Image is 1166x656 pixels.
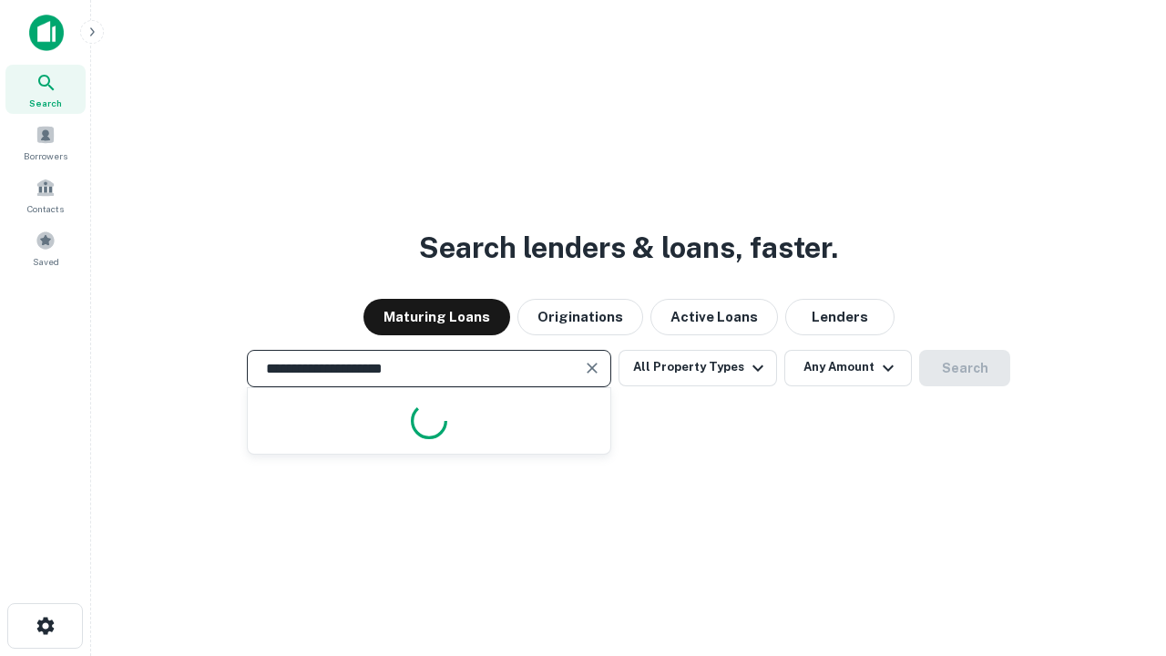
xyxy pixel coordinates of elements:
[785,299,895,335] button: Lenders
[5,118,86,167] a: Borrowers
[784,350,912,386] button: Any Amount
[29,15,64,51] img: capitalize-icon.png
[5,65,86,114] a: Search
[27,201,64,216] span: Contacts
[33,254,59,269] span: Saved
[5,223,86,272] a: Saved
[517,299,643,335] button: Originations
[363,299,510,335] button: Maturing Loans
[419,226,838,270] h3: Search lenders & loans, faster.
[650,299,778,335] button: Active Loans
[5,170,86,220] a: Contacts
[619,350,777,386] button: All Property Types
[1075,510,1166,598] iframe: Chat Widget
[579,355,605,381] button: Clear
[24,149,67,163] span: Borrowers
[29,96,62,110] span: Search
